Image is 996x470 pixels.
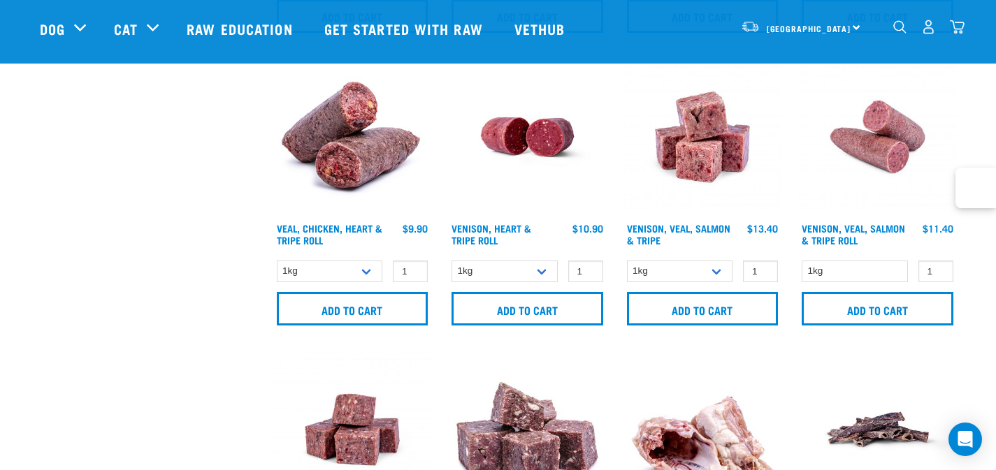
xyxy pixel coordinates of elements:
img: user.png [921,20,936,34]
div: $9.90 [403,223,428,234]
div: $10.90 [572,223,603,234]
img: home-icon@2x.png [950,20,965,34]
input: Add to cart [452,292,603,325]
img: Raw Essentials Venison Heart & Tripe Hypoallergenic Raw Pet Food Bulk Roll Unwrapped [448,58,607,216]
a: Cat [114,18,138,39]
div: $13.40 [747,223,778,234]
input: 1 [743,260,778,282]
a: Dog [40,18,65,39]
div: Open Intercom Messenger [948,423,982,456]
input: 1 [918,260,953,282]
a: Vethub [500,1,583,57]
input: 1 [568,260,603,282]
img: van-moving.png [741,20,760,33]
button: Open Sortd panel [955,168,996,208]
a: Venison, Veal, Salmon & Tripe Roll [802,226,905,242]
a: Venison, Heart & Tripe Roll [452,226,531,242]
a: Get started with Raw [310,1,500,57]
input: Add to cart [277,292,428,325]
a: Veal, Chicken, Heart & Tripe Roll [277,226,382,242]
div: $11.40 [923,223,953,234]
span: [GEOGRAPHIC_DATA] [767,26,851,31]
input: Add to cart [627,292,779,325]
img: 1263 Chicken Organ Roll 02 [273,58,432,216]
input: Add to cart [802,292,953,325]
a: Raw Education [173,1,310,57]
img: home-icon-1@2x.png [893,20,907,34]
img: Venison Veal Salmon Tripe 1651 [798,58,957,216]
img: Venison Veal Salmon Tripe 1621 [623,58,782,216]
a: Venison, Veal, Salmon & Tripe [627,226,730,242]
input: 1 [393,260,428,282]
